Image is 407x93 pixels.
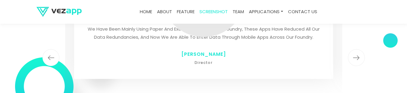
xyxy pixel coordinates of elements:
[86,50,321,58] h3: [PERSON_NAME]
[197,6,230,18] a: screenshot
[230,6,246,18] a: team
[155,6,174,18] a: about
[86,25,321,41] p: We have been mainly using paper and excel across our steel foundry, these apps have reduced all o...
[174,6,197,18] a: feature
[137,6,155,18] a: Home
[246,6,286,18] a: Applications
[42,49,59,66] img: back.png
[286,6,320,18] a: contact us
[36,7,82,17] img: logo
[86,58,321,67] h6: Director
[348,49,365,66] img: next.png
